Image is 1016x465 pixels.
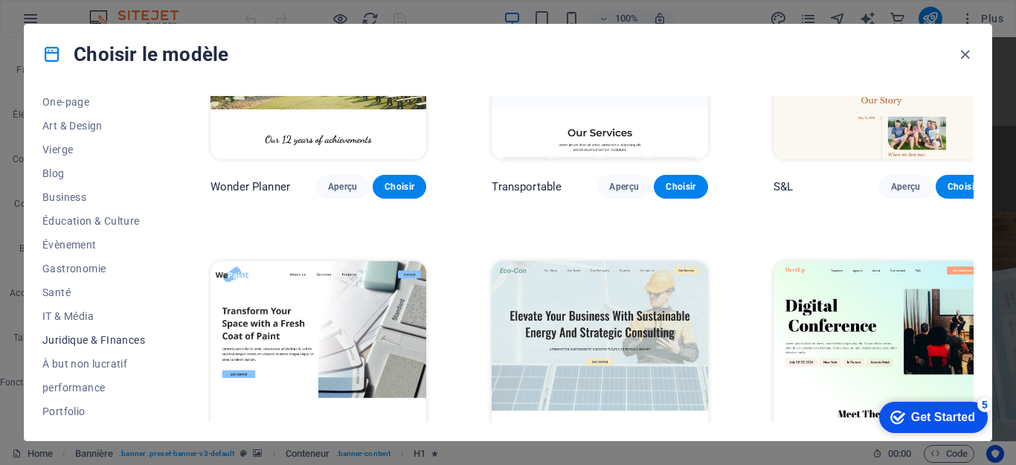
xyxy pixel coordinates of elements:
[42,280,145,304] button: Santé
[42,310,145,322] span: IT & Média
[42,263,145,275] span: Gastronomie
[43,16,107,30] div: Get Started
[42,215,145,227] span: Éducation & Culture
[42,233,145,257] button: Évènement
[42,304,145,328] button: IT & Média
[42,239,145,251] span: Évènement
[42,209,145,233] button: Éducation & Culture
[492,261,707,461] img: Eco-Con
[210,179,290,194] p: Wonder Planner
[42,405,145,417] span: Portfolio
[948,181,977,193] span: Choisir
[42,358,145,370] span: À but non lucratif
[11,7,120,39] div: Get Started 5 items remaining, 0% complete
[774,179,793,194] p: S&L
[385,181,414,193] span: Choisir
[316,175,370,199] button: Aperçu
[42,90,145,114] button: One-page
[42,286,145,298] span: Santé
[878,175,932,199] button: Aperçu
[42,382,145,394] span: performance
[42,96,145,108] span: One-page
[492,179,562,194] p: Transportable
[42,144,145,155] span: Vierge
[42,161,145,185] button: Blog
[42,167,145,179] span: Blog
[42,138,145,161] button: Vierge
[42,334,145,346] span: Juridique & FInances
[597,175,651,199] button: Aperçu
[109,3,124,18] div: 5
[42,376,145,400] button: performance
[42,120,145,132] span: Art & Design
[42,328,145,352] button: Juridique & FInances
[42,185,145,209] button: Business
[328,181,358,193] span: Aperçu
[210,261,426,461] img: WePaint
[42,191,145,203] span: Business
[609,181,639,193] span: Aperçu
[42,257,145,280] button: Gastronomie
[890,181,920,193] span: Aperçu
[42,352,145,376] button: À but non lucratif
[42,400,145,423] button: Portfolio
[654,175,707,199] button: Choisir
[42,42,228,66] h4: Choisir le modèle
[42,114,145,138] button: Art & Design
[666,181,695,193] span: Choisir
[373,175,426,199] button: Choisir
[774,261,989,461] img: MeetUp
[936,175,989,199] button: Choisir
